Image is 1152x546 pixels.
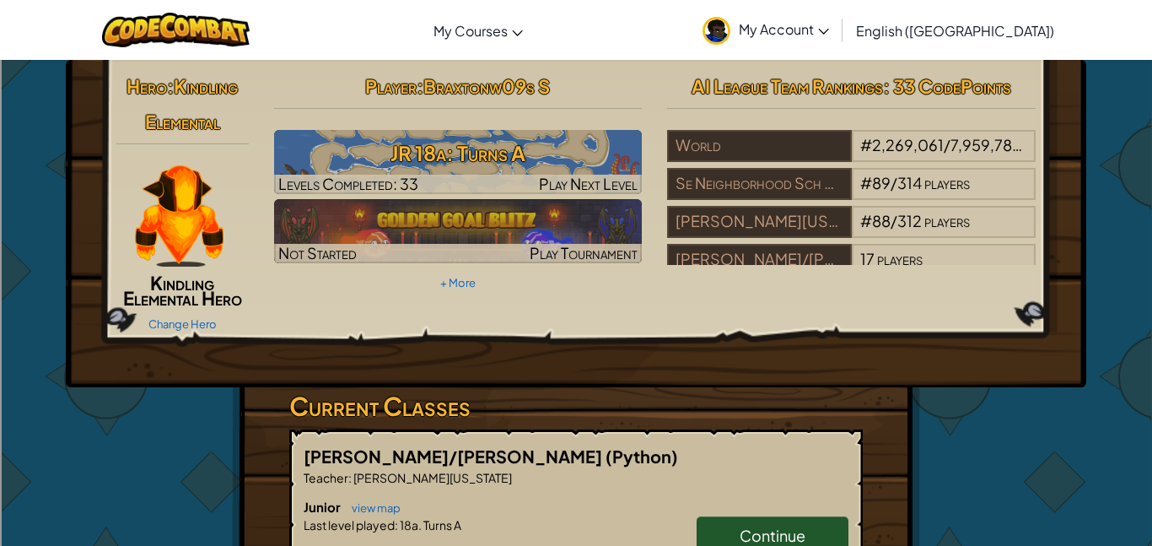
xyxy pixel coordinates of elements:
span: My Account [739,20,829,38]
img: CodeCombat logo [102,13,250,47]
a: My Courses [425,8,531,53]
span: My Courses [433,22,508,40]
a: My Account [694,3,837,57]
span: English ([GEOGRAPHIC_DATA]) [856,22,1054,40]
a: English ([GEOGRAPHIC_DATA]) [848,8,1063,53]
h3: JR 18a: Turns A [274,134,643,172]
img: avatar [703,17,730,45]
a: Play Next Level [274,130,643,194]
